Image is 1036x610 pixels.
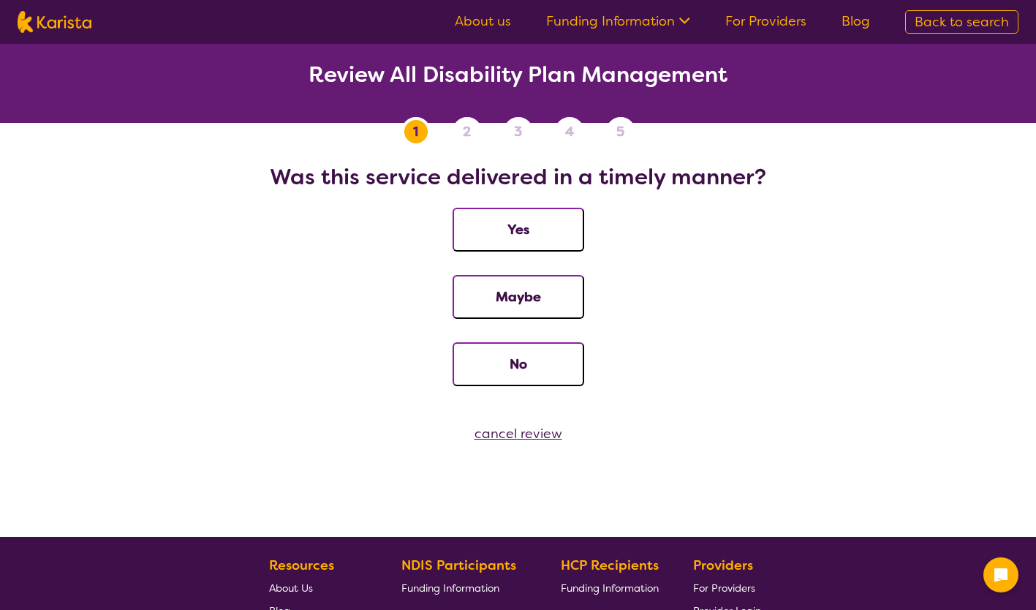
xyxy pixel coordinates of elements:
span: Funding Information [561,581,659,595]
b: HCP Recipients [561,557,659,574]
a: Back to search [905,10,1018,34]
span: About Us [269,581,313,595]
a: For Providers [725,12,806,30]
span: Back to search [915,13,1009,31]
span: 4 [565,121,574,143]
span: 1 [413,121,418,143]
span: For Providers [693,581,755,595]
a: Blog [842,12,870,30]
img: Karista logo [18,11,91,33]
h2: Was this service delivered in a timely manner? [18,164,1018,190]
a: For Providers [693,576,761,599]
h2: Review All Disability Plan Management [18,61,1018,88]
button: Maybe [453,275,584,319]
b: NDIS Participants [401,557,516,574]
a: Funding Information [401,576,527,599]
a: Funding Information [561,576,659,599]
a: About us [455,12,511,30]
a: About Us [269,576,367,599]
span: 5 [616,121,624,143]
span: 3 [514,121,522,143]
a: Funding Information [546,12,690,30]
span: 2 [463,121,471,143]
b: Resources [269,557,334,574]
button: Yes [453,208,584,252]
button: No [453,342,584,386]
b: Providers [693,557,753,574]
span: Funding Information [401,581,499,595]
